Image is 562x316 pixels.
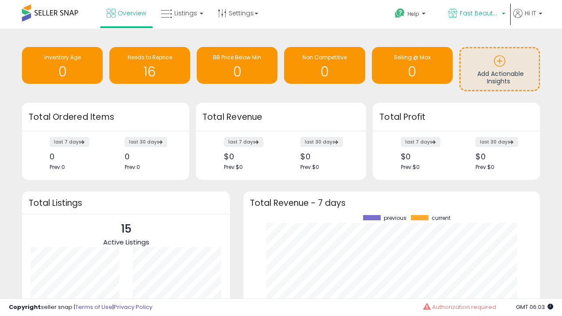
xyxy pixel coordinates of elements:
a: Help [388,1,440,29]
span: Prev: 0 [50,163,65,171]
div: 0 [50,152,99,161]
h1: 0 [376,65,448,79]
label: last 7 days [50,137,89,147]
span: Fast Beauty ([GEOGRAPHIC_DATA]) [460,9,499,18]
a: Inventory Age 0 [22,47,103,84]
h3: Total Revenue [202,111,360,123]
span: Selling @ Max [394,54,431,61]
span: Hi IT [525,9,536,18]
span: Add Actionable Insights [477,69,524,86]
a: Non Competitive 0 [284,47,365,84]
div: $0 [224,152,274,161]
span: 2025-08-11 06:03 GMT [516,303,553,311]
h1: 16 [114,65,186,79]
h1: 0 [26,65,98,79]
a: Add Actionable Insights [461,48,539,90]
h3: Total Ordered Items [29,111,183,123]
a: Hi IT [513,9,542,29]
a: BB Price Below Min 0 [197,47,277,84]
label: last 30 days [125,137,167,147]
span: Inventory Age [44,54,81,61]
a: Needs to Reprice 16 [109,47,190,84]
h3: Total Profit [379,111,533,123]
h1: 0 [201,65,273,79]
a: Terms of Use [75,303,112,311]
label: last 30 days [300,137,343,147]
h1: 0 [288,65,360,79]
label: last 7 days [401,137,440,147]
div: seller snap | | [9,303,152,312]
span: Prev: $0 [476,163,494,171]
span: Listings [174,9,197,18]
div: $0 [476,152,525,161]
span: Prev: $0 [401,163,420,171]
span: Prev: $0 [300,163,319,171]
div: $0 [300,152,351,161]
i: Get Help [394,8,405,19]
span: previous [384,215,407,221]
h3: Total Revenue - 7 days [250,200,533,206]
div: 0 [125,152,174,161]
span: Non Competitive [303,54,347,61]
span: Prev: $0 [224,163,243,171]
span: Overview [118,9,146,18]
div: $0 [401,152,450,161]
p: 15 [103,221,149,237]
span: current [432,215,450,221]
span: Prev: 0 [125,163,140,171]
label: last 7 days [224,137,263,147]
a: Privacy Policy [114,303,152,311]
a: Selling @ Max 0 [372,47,453,84]
label: last 30 days [476,137,518,147]
h3: Total Listings [29,200,223,206]
strong: Copyright [9,303,41,311]
span: Help [407,10,419,18]
span: Active Listings [103,237,149,247]
span: BB Price Below Min [213,54,261,61]
span: Needs to Reprice [128,54,172,61]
